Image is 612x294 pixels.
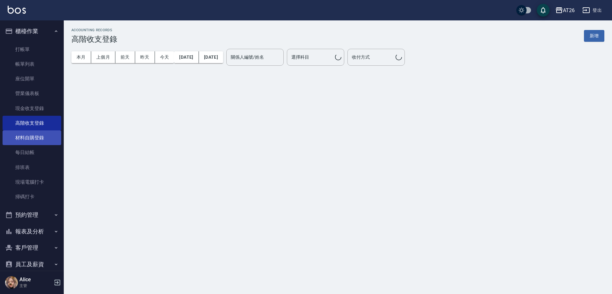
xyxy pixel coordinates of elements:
a: 帳單列表 [3,57,61,71]
a: 材料自購登錄 [3,130,61,145]
button: 櫃檯作業 [3,23,61,40]
a: 座位開單 [3,71,61,86]
a: 營業儀表板 [3,86,61,101]
a: 新增 [584,33,604,39]
button: save [537,4,550,17]
button: 本月 [71,51,91,63]
a: 排班表 [3,160,61,175]
h3: 高階收支登錄 [71,35,117,44]
button: 登出 [580,4,604,16]
button: 員工及薪資 [3,256,61,273]
h5: Alice [19,276,52,283]
p: 主管 [19,283,52,289]
div: AT26 [563,6,575,14]
button: 昨天 [135,51,155,63]
button: AT26 [553,4,577,17]
a: 現場電腦打卡 [3,175,61,189]
a: 每日結帳 [3,145,61,160]
a: 打帳單 [3,42,61,57]
button: [DATE] [174,51,199,63]
a: 高階收支登錄 [3,116,61,130]
button: 預約管理 [3,207,61,223]
a: 現金收支登錄 [3,101,61,116]
button: 報表及分析 [3,223,61,240]
button: 客戶管理 [3,239,61,256]
button: 上個月 [91,51,115,63]
button: 前天 [115,51,135,63]
button: 新增 [584,30,604,42]
button: [DATE] [199,51,223,63]
button: 今天 [155,51,174,63]
img: Person [5,276,18,289]
h2: ACCOUNTING RECORDS [71,28,117,32]
img: Logo [8,6,26,14]
a: 掃碼打卡 [3,189,61,204]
